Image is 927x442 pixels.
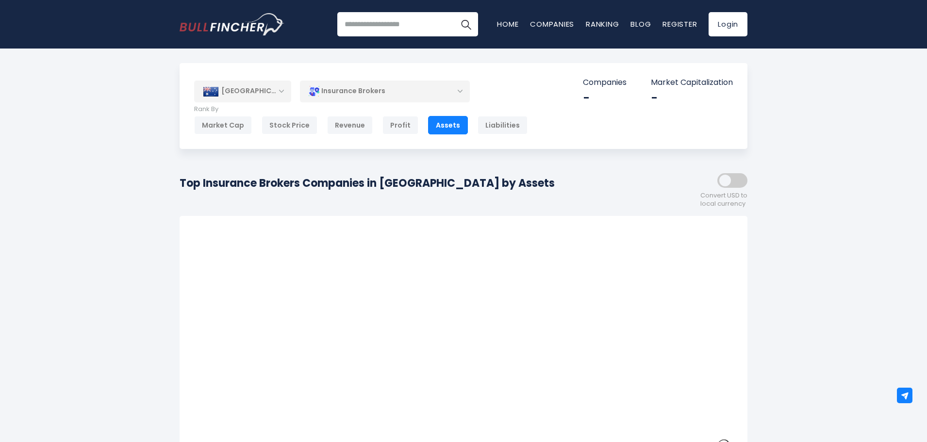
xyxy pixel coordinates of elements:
a: Login [709,12,747,36]
p: Companies [583,78,627,88]
a: Blog [630,19,651,29]
p: Market Capitalization [651,78,733,88]
button: Search [454,12,478,36]
h1: Top Insurance Brokers Companies in [GEOGRAPHIC_DATA] by Assets [180,175,555,191]
div: Revenue [327,116,373,134]
a: Go to homepage [180,13,284,35]
a: Ranking [586,19,619,29]
div: [GEOGRAPHIC_DATA] [194,81,291,102]
a: Home [497,19,518,29]
div: Stock Price [262,116,317,134]
div: Assets [428,116,468,134]
div: Market Cap [194,116,252,134]
div: - [651,90,733,105]
img: Bullfincher logo [180,13,284,35]
span: Convert USD to local currency [700,192,747,208]
div: Insurance Brokers [300,80,470,102]
div: Liabilities [478,116,528,134]
div: - [583,90,627,105]
div: Profit [382,116,418,134]
p: Rank By [194,105,528,114]
a: Register [662,19,697,29]
a: Companies [530,19,574,29]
